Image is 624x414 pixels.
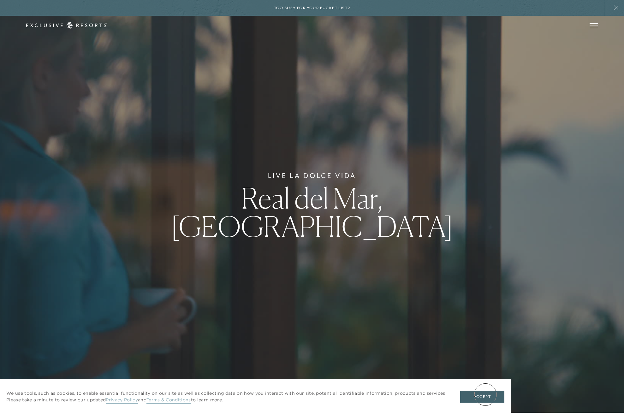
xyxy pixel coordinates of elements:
span: Real del Mar, [GEOGRAPHIC_DATA] [171,181,453,244]
h6: Live La Dolce Vida [268,171,356,181]
a: Terms & Conditions [146,397,191,404]
button: Accept [460,391,504,403]
p: We use tools, such as cookies, to enable essential functionality on our site as well as collectin... [6,390,448,403]
h6: Too busy for your bucket list? [274,5,350,11]
a: Privacy Policy [106,397,138,404]
button: Open navigation [590,23,598,28]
